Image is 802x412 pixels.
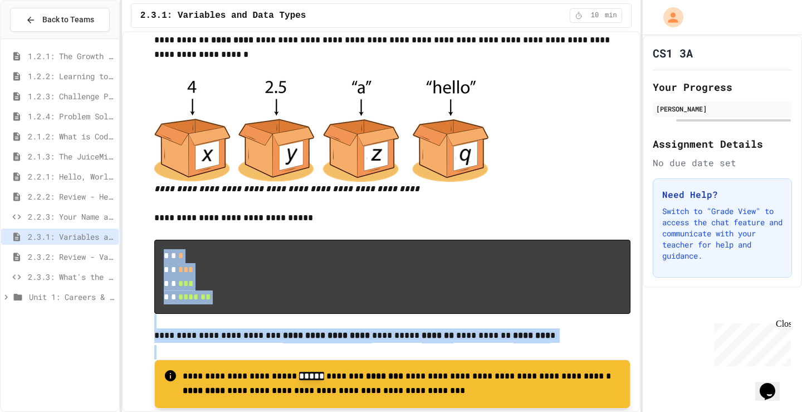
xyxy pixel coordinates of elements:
[662,188,783,201] h3: Need Help?
[28,90,114,102] span: 1.2.3: Challenge Problem - The Bridge
[28,151,114,162] span: 2.1.3: The JuiceMind IDE
[29,291,114,303] span: Unit 1: Careers & Professionalism
[653,136,792,152] h2: Assignment Details
[4,4,77,71] div: Chat with us now!Close
[140,9,306,22] span: 2.3.1: Variables and Data Types
[28,211,114,222] span: 2.2.3: Your Name and Favorite Movie
[28,70,114,82] span: 1.2.2: Learning to Solve Hard Problems
[586,11,604,20] span: 10
[28,110,114,122] span: 1.2.4: Problem Solving Practice
[28,171,114,182] span: 2.2.1: Hello, World!
[656,104,789,114] div: [PERSON_NAME]
[653,156,792,169] div: No due date set
[28,231,114,243] span: 2.3.1: Variables and Data Types
[662,206,783,261] p: Switch to "Grade View" to access the chat feature and communicate with your teacher for help and ...
[652,4,686,30] div: My Account
[28,130,114,142] span: 2.1.2: What is Code?
[28,251,114,263] span: 2.3.2: Review - Variables and Data Types
[28,271,114,283] span: 2.3.3: What's the Type?
[653,79,792,95] h2: Your Progress
[605,11,617,20] span: min
[28,191,114,202] span: 2.2.2: Review - Hello, World!
[10,8,110,32] button: Back to Teams
[653,45,693,61] h1: CS1 3A
[755,367,791,401] iframe: chat widget
[42,14,94,26] span: Back to Teams
[28,50,114,62] span: 1.2.1: The Growth Mindset
[710,319,791,366] iframe: chat widget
